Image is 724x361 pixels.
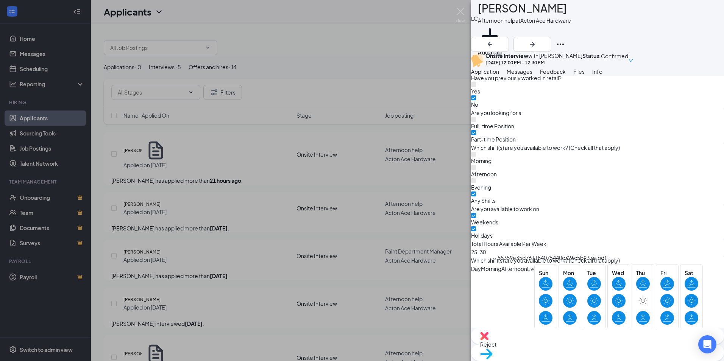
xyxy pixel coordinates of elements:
[478,24,502,48] svg: Plus
[481,265,501,273] span: Morning
[471,171,497,177] span: Afternoon
[513,37,551,52] button: ArrowRight
[478,17,571,24] div: Afternoon help at Acton Ace Hardware
[471,136,516,143] span: Part-time Position
[485,52,528,59] b: Onsite Interview
[471,109,523,117] span: Are you looking for a:
[480,341,496,348] span: Reject
[485,59,582,66] div: [DATE] 12:00 PM - 12:30 PM
[471,256,620,265] span: Which shift(s) are you available to work? (Check all that apply)
[471,265,481,273] span: Day
[592,68,602,75] span: Info
[660,269,674,277] span: Fri
[471,37,509,52] button: ArrowLeftNew
[539,269,552,277] span: Sun
[501,265,527,273] span: Afternoon
[471,205,539,213] span: Are you available to work on
[471,74,562,82] span: Have you previously worked in retail?
[478,24,502,56] button: PlusAdd a tag
[471,123,514,129] span: Full-time Position
[471,240,546,248] span: Total Hours Available Per Week
[471,248,724,256] span: 25-30
[471,14,478,23] div: LC
[471,184,491,191] span: Evening
[527,265,547,273] span: Evening
[573,68,585,75] span: Files
[563,269,577,277] span: Mon
[582,52,601,67] div: Status :
[471,68,499,75] span: Application
[628,53,633,68] span: down
[507,68,532,75] span: Messages
[587,269,601,277] span: Tue
[601,52,628,67] span: Confirmed
[485,52,582,59] div: with [PERSON_NAME]
[471,219,498,226] span: Weekends
[471,101,478,108] span: No
[540,68,566,75] span: Feedback
[485,40,495,49] svg: ArrowLeftNew
[612,269,626,277] span: Wed
[498,254,607,262] div: 55359e35d761154075440c326c5b937e.pdf
[636,269,650,277] span: Thu
[471,197,496,204] span: Any Shifts
[471,232,493,239] span: Holidays
[528,40,537,49] svg: ArrowRight
[556,40,565,49] svg: Ellipses
[471,143,620,152] span: Which shift(s) are you available to work? (Check all that apply)
[698,335,716,353] div: Open Intercom Messenger
[471,157,492,164] span: Morning
[685,269,698,277] span: Sat
[471,88,480,95] span: Yes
